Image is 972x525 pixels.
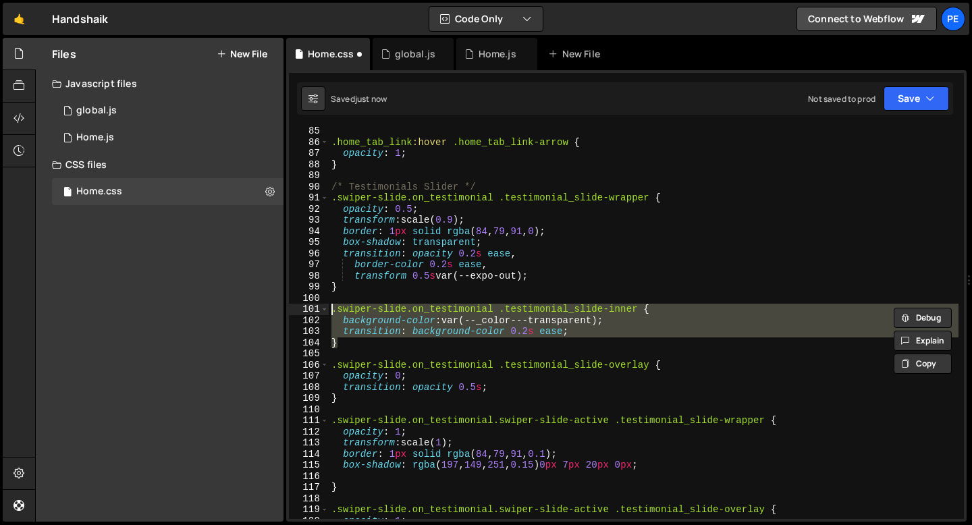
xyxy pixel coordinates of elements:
div: 110 [289,404,329,416]
div: 101 [289,304,329,315]
button: Save [884,86,949,111]
div: 114 [289,449,329,460]
div: 95 [289,237,329,248]
div: 85 [289,126,329,137]
div: 105 [289,348,329,360]
button: Code Only [429,7,543,31]
div: 97 [289,259,329,271]
div: global.js [395,47,435,61]
div: Home.js [76,132,114,144]
div: Home.css [308,47,354,61]
div: 100 [289,293,329,304]
div: 116 [289,471,329,482]
div: 102 [289,315,329,327]
div: Saved [331,93,387,105]
div: 94 [289,226,329,238]
div: 98 [289,271,329,282]
div: 88 [289,159,329,171]
div: CSS files [36,151,283,178]
div: 96 [289,248,329,260]
button: Copy [894,354,952,374]
div: Handshaik [52,11,108,27]
div: just now [355,93,387,105]
div: 99 [289,281,329,293]
div: 118 [289,493,329,505]
div: Not saved to prod [808,93,875,105]
div: 16572/45061.js [52,97,283,124]
h2: Files [52,47,76,61]
div: 108 [289,382,329,393]
div: 106 [289,360,329,371]
div: Javascript files [36,70,283,97]
a: 🤙 [3,3,36,35]
div: 104 [289,337,329,349]
button: Debug [894,308,952,328]
div: 90 [289,182,329,193]
div: 16572/45051.js [52,124,283,151]
button: New File [217,49,267,59]
div: 89 [289,170,329,182]
a: Pe [941,7,965,31]
div: Home.css [76,186,122,198]
div: 109 [289,393,329,404]
div: 111 [289,415,329,426]
div: 112 [289,426,329,438]
button: Explain [894,331,952,351]
div: New File [548,47,605,61]
div: Home.js [479,47,516,61]
div: 87 [289,148,329,159]
div: 107 [289,370,329,382]
div: 93 [289,215,329,226]
div: 115 [289,460,329,471]
a: Connect to Webflow [796,7,937,31]
div: 113 [289,437,329,449]
div: 117 [289,482,329,493]
div: 16572/45056.css [52,178,283,205]
div: 92 [289,204,329,215]
div: 103 [289,326,329,337]
div: 119 [289,504,329,516]
div: 86 [289,137,329,148]
div: 91 [289,192,329,204]
div: global.js [76,105,117,117]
